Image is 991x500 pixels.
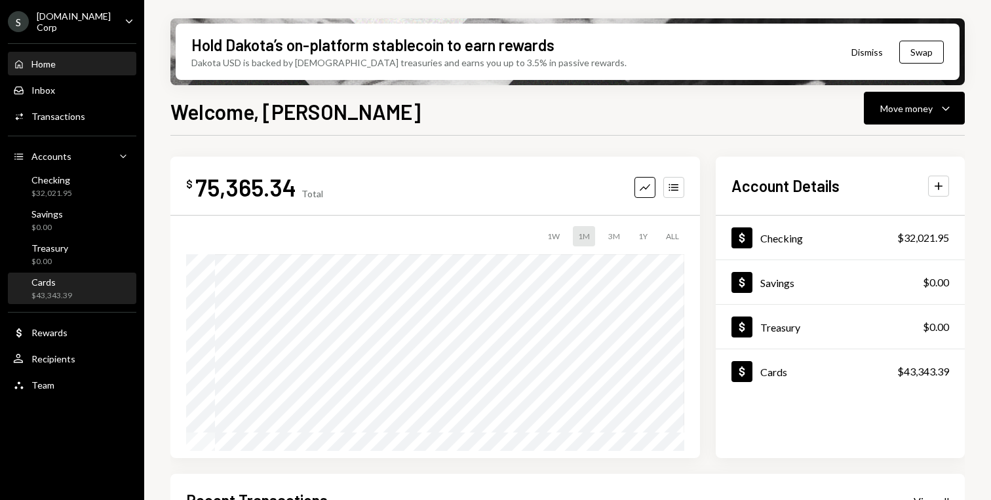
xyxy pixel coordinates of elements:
div: $0.00 [923,319,949,335]
a: Recipients [8,347,136,370]
a: Inbox [8,78,136,102]
div: Transactions [31,111,85,122]
div: Savings [760,277,794,289]
a: Treasury$0.00 [8,239,136,270]
a: Transactions [8,104,136,128]
div: Cards [760,366,787,378]
a: Checking$32,021.95 [716,216,965,260]
div: Cards [31,277,72,288]
a: Treasury$0.00 [716,305,965,349]
div: Accounts [31,151,71,162]
a: Cards$43,343.39 [8,273,136,304]
a: Home [8,52,136,75]
div: $43,343.39 [897,364,949,379]
div: 3M [603,226,625,246]
button: Move money [864,92,965,125]
div: Dakota USD is backed by [DEMOGRAPHIC_DATA] treasuries and earns you up to 3.5% in passive rewards. [191,56,627,69]
div: Inbox [31,85,55,96]
div: Total [301,188,323,199]
div: Hold Dakota’s on-platform stablecoin to earn rewards [191,34,554,56]
div: $32,021.95 [31,188,72,199]
div: $0.00 [923,275,949,290]
a: Savings$0.00 [716,260,965,304]
div: Home [31,58,56,69]
div: S [8,11,29,32]
button: Dismiss [835,37,899,67]
div: Checking [760,232,803,244]
div: $43,343.39 [31,290,72,301]
a: Savings$0.00 [8,204,136,236]
div: Treasury [31,242,68,254]
div: $0.00 [31,256,68,267]
div: $0.00 [31,222,63,233]
a: Cards$43,343.39 [716,349,965,393]
div: 1M [573,226,595,246]
h1: Welcome, [PERSON_NAME] [170,98,421,125]
a: Team [8,373,136,396]
button: Swap [899,41,944,64]
a: Rewards [8,320,136,344]
div: ALL [661,226,684,246]
div: $32,021.95 [897,230,949,246]
h2: Account Details [731,175,840,197]
div: Checking [31,174,72,185]
div: Recipients [31,353,75,364]
div: 1W [542,226,565,246]
div: [DOMAIN_NAME] Corp [37,10,114,33]
a: Checking$32,021.95 [8,170,136,202]
div: Move money [880,102,933,115]
div: 1Y [633,226,653,246]
div: Savings [31,208,63,220]
a: Accounts [8,144,136,168]
div: Rewards [31,327,68,338]
div: $ [186,178,193,191]
div: Treasury [760,321,800,334]
div: 75,365.34 [195,172,296,202]
div: Team [31,379,54,391]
